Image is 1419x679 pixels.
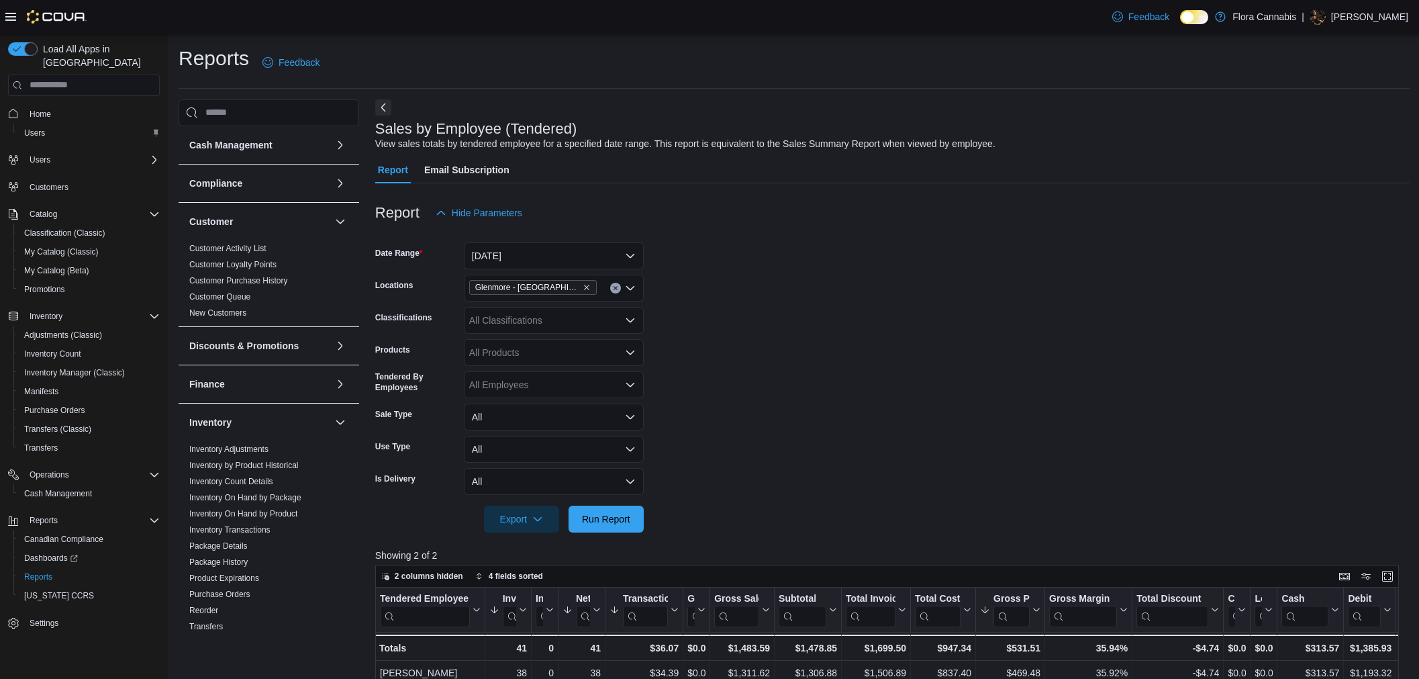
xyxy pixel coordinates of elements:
[380,592,470,627] div: Tendered Employee
[536,592,543,605] div: Invoices Ref
[189,377,330,391] button: Finance
[189,460,299,471] span: Inventory by Product Historical
[464,436,644,463] button: All
[375,99,391,116] button: Next
[19,421,160,437] span: Transfers (Classic)
[189,416,232,429] h3: Inventory
[24,152,160,168] span: Users
[19,327,107,343] a: Adjustments (Classic)
[189,606,218,615] a: Reorder
[846,592,895,627] div: Total Invoiced
[469,280,597,295] span: Glenmore - Kelowna - 450374
[993,592,1030,627] div: Gross Profit
[846,640,906,656] div: $1,699.50
[30,109,51,120] span: Home
[464,468,644,495] button: All
[19,346,87,362] a: Inventory Count
[24,106,56,122] a: Home
[1228,592,1235,627] div: Cashback
[189,259,277,270] span: Customer Loyalty Points
[583,283,591,291] button: Remove Glenmore - Kelowna - 450374 from selection in this group
[189,525,271,535] span: Inventory Transactions
[375,312,432,323] label: Classifications
[714,592,759,605] div: Gross Sales
[19,281,70,298] a: Promotions
[189,291,250,302] span: Customer Queue
[375,409,412,420] label: Sale Type
[332,175,348,191] button: Compliance
[1281,592,1328,605] div: Cash
[1255,640,1273,656] div: $0.00
[189,339,330,353] button: Discounts & Promotions
[24,367,125,378] span: Inventory Manager (Classic)
[13,484,165,503] button: Cash Management
[19,225,111,241] a: Classification (Classic)
[13,439,165,457] button: Transfers
[714,592,759,627] div: Gross Sales
[24,590,94,601] span: [US_STATE] CCRS
[1136,592,1208,627] div: Total Discount
[13,568,165,586] button: Reports
[779,640,837,656] div: $1,478.85
[1358,568,1374,584] button: Display options
[1336,568,1353,584] button: Keyboard shortcuts
[470,568,548,584] button: 4 fields sorted
[189,509,297,518] a: Inventory On Hand by Product
[189,377,225,391] h3: Finance
[3,465,165,484] button: Operations
[19,550,160,566] span: Dashboards
[1228,640,1246,656] div: $0.00
[625,315,636,326] button: Open list of options
[464,242,644,269] button: [DATE]
[30,469,69,480] span: Operations
[1049,592,1117,627] div: Gross Margin
[375,121,577,137] h3: Sales by Employee (Tendered)
[24,553,78,563] span: Dashboards
[30,154,50,165] span: Users
[484,506,559,533] button: Export
[189,275,288,286] span: Customer Purchase History
[24,206,62,222] button: Catalog
[24,386,58,397] span: Manifests
[24,572,52,582] span: Reports
[1379,568,1396,584] button: Enter fullscreen
[576,592,590,627] div: Net Sold
[24,467,160,483] span: Operations
[1281,640,1339,656] div: $313.57
[30,182,68,193] span: Customers
[1228,592,1246,627] button: Cashback
[19,365,160,381] span: Inventory Manager (Classic)
[375,371,458,393] label: Tendered By Employees
[189,445,268,454] a: Inventory Adjustments
[1228,592,1235,605] div: Cashback
[189,508,297,519] span: Inventory On Hand by Product
[19,486,160,502] span: Cash Management
[30,618,58,629] span: Settings
[24,443,58,453] span: Transfers
[332,338,348,354] button: Discounts & Promotions
[993,592,1030,605] div: Gross Profit
[19,365,130,381] a: Inventory Manager (Classic)
[189,215,233,228] h3: Customer
[13,382,165,401] button: Manifests
[13,261,165,280] button: My Catalog (Beta)
[19,383,64,400] a: Manifests
[257,49,325,76] a: Feedback
[375,248,423,259] label: Date Range
[3,205,165,224] button: Catalog
[332,414,348,431] button: Inventory
[189,308,246,318] a: New Customers
[380,592,481,627] button: Tendered Employee
[375,280,413,291] label: Locations
[189,622,223,631] a: Transfers
[1281,592,1339,627] button: Cash
[24,308,68,324] button: Inventory
[19,244,104,260] a: My Catalog (Classic)
[8,99,160,668] nav: Complex example
[1107,3,1175,30] a: Feedback
[625,379,636,390] button: Open list of options
[1255,592,1262,605] div: Loyalty Redemptions
[1180,24,1181,25] span: Dark Mode
[464,404,644,431] button: All
[625,347,636,358] button: Open list of options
